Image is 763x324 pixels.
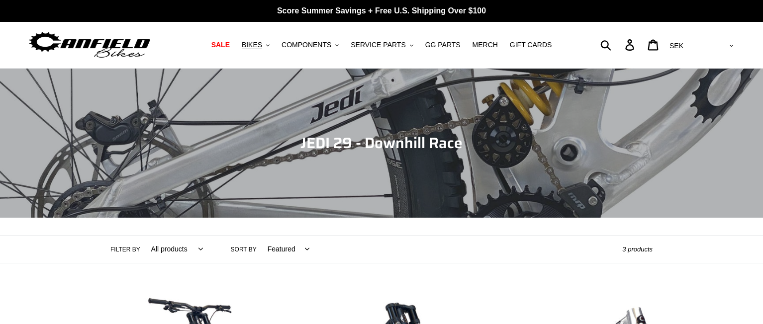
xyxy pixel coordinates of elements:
[277,38,344,52] button: COMPONENTS
[468,38,503,52] a: MERCH
[622,245,653,253] span: 3 products
[300,131,463,155] span: JEDI 29 - Downhill Race
[282,41,331,49] span: COMPONENTS
[27,29,152,61] img: Canfield Bikes
[510,41,552,49] span: GIFT CARDS
[351,41,405,49] span: SERVICE PARTS
[505,38,557,52] a: GIFT CARDS
[206,38,235,52] a: SALE
[420,38,466,52] a: GG PARTS
[231,245,257,254] label: Sort by
[211,41,230,49] span: SALE
[110,245,140,254] label: Filter by
[237,38,275,52] button: BIKES
[606,34,631,56] input: Search
[473,41,498,49] span: MERCH
[425,41,461,49] span: GG PARTS
[346,38,418,52] button: SERVICE PARTS
[242,41,262,49] span: BIKES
